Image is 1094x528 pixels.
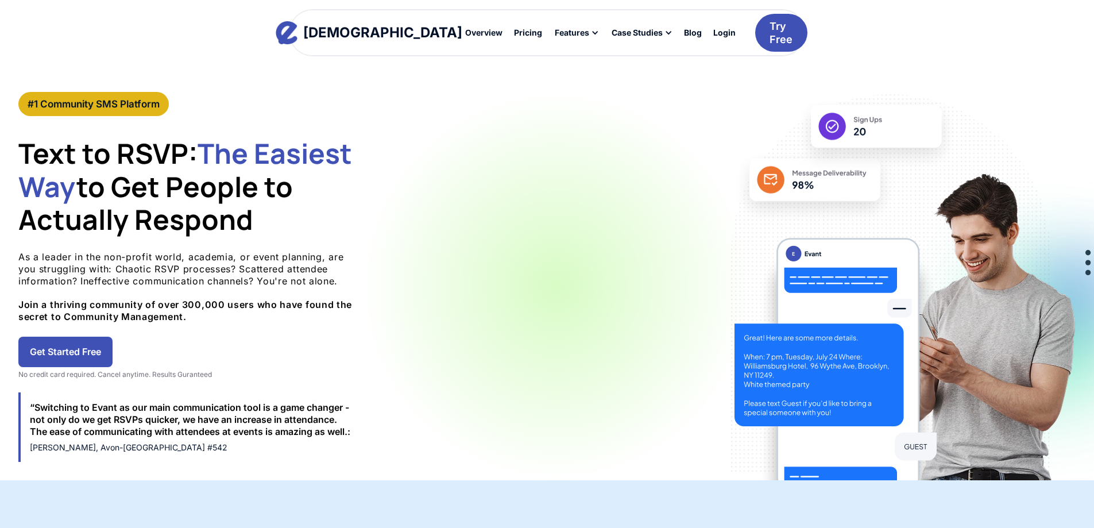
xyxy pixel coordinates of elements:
span: The Easiest Way [18,134,352,205]
div: Case Studies [605,23,678,43]
div: Login [713,29,736,37]
div: [PERSON_NAME], Avon-[GEOGRAPHIC_DATA] #542 [30,442,354,453]
a: Try Free [755,14,807,52]
div: Features [555,29,589,37]
div: Pricing [514,29,542,37]
div: Features [548,23,605,43]
div: Try Free [770,20,793,47]
div: “Switching to Evant as our main communication tool is a game changer - not only do we get RSVPs q... [30,402,354,437]
a: #1 Community SMS Platform [18,92,169,116]
a: Login [708,23,741,43]
div: Blog [684,29,702,37]
h1: Text to RSVP: to Get People to Actually Respond [18,137,363,236]
div: [DEMOGRAPHIC_DATA] [303,26,462,40]
div: No credit card required. Cancel anytime. Results Guranteed [18,370,363,379]
a: Overview [459,23,508,43]
p: As a leader in the non-profit world, academia, or event planning, are you struggling with: Chaoti... [18,251,363,323]
a: Get Started Free [18,337,113,367]
div: #1 Community SMS Platform [28,98,160,110]
a: home [287,21,451,44]
a: Pricing [508,23,548,43]
div: Case Studies [612,29,663,37]
div: Overview [465,29,502,37]
a: Blog [678,23,708,43]
strong: Join a thriving community of over 300,000 users who have found the secret to Community Management. [18,299,352,322]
